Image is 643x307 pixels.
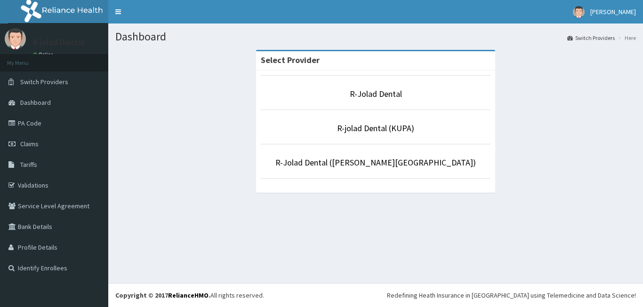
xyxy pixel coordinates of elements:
[567,34,615,42] a: Switch Providers
[115,291,210,299] strong: Copyright © 2017 .
[115,31,636,43] h1: Dashboard
[20,140,39,148] span: Claims
[168,291,209,299] a: RelianceHMO
[20,98,51,107] span: Dashboard
[350,88,402,99] a: R-Jolad Dental
[616,34,636,42] li: Here
[20,78,68,86] span: Switch Providers
[573,6,585,18] img: User Image
[261,55,320,65] strong: Select Provider
[387,291,636,300] div: Redefining Heath Insurance in [GEOGRAPHIC_DATA] using Telemedicine and Data Science!
[108,283,643,307] footer: All rights reserved.
[590,8,636,16] span: [PERSON_NAME]
[33,51,56,58] a: Online
[20,160,37,169] span: Tariffs
[275,157,476,168] a: R-Jolad Dental ([PERSON_NAME][GEOGRAPHIC_DATA])
[33,38,85,47] p: R-jolad Dental
[337,123,414,134] a: R-jolad Dental (KUPA)
[5,28,26,49] img: User Image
